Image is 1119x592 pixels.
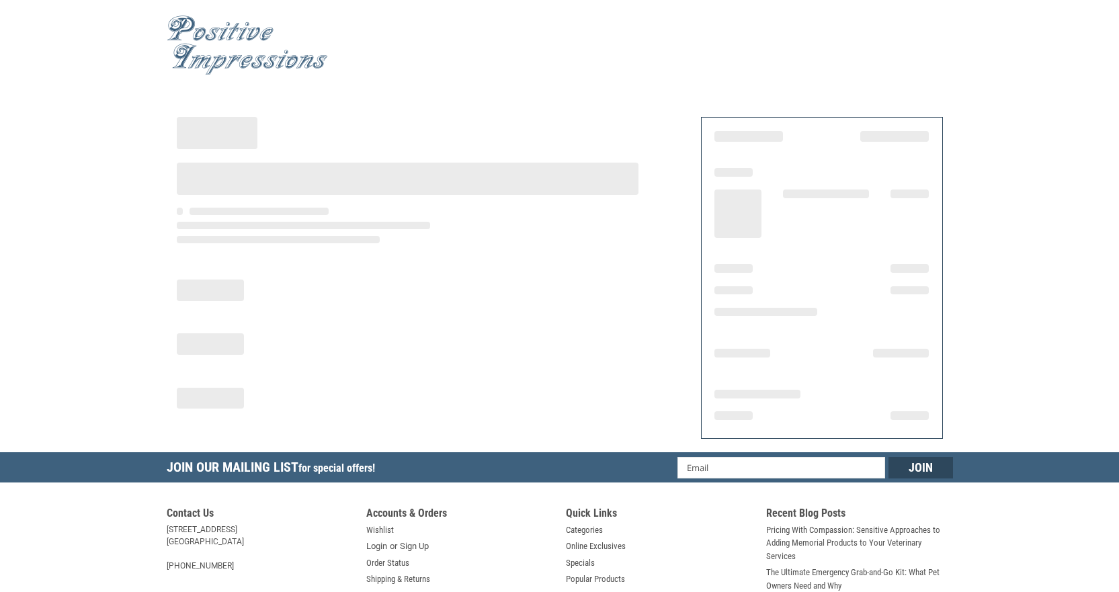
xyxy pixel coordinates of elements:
[366,523,394,537] a: Wishlist
[298,462,375,474] span: for special offers!
[366,556,409,570] a: Order Status
[888,457,953,478] input: Join
[766,566,953,592] a: The Ultimate Emergency Grab-and-Go Kit: What Pet Owners Need and Why
[766,523,953,563] a: Pricing With Compassion: Sensitive Approaches to Adding Memorial Products to Your Veterinary Serv...
[566,540,626,553] a: Online Exclusives
[382,540,405,553] span: or
[566,556,595,570] a: Specials
[167,507,354,523] h5: Contact Us
[566,523,603,537] a: Categories
[167,523,354,572] address: [STREET_ADDRESS] [GEOGRAPHIC_DATA] [PHONE_NUMBER]
[677,457,885,478] input: Email
[366,540,387,553] a: Login
[366,507,553,523] h5: Accounts & Orders
[167,452,382,487] h5: Join Our Mailing List
[400,540,429,553] a: Sign Up
[366,573,430,586] a: Shipping & Returns
[766,507,953,523] h5: Recent Blog Posts
[167,15,328,75] img: Positive Impressions
[566,507,753,523] h5: Quick Links
[566,573,625,586] a: Popular Products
